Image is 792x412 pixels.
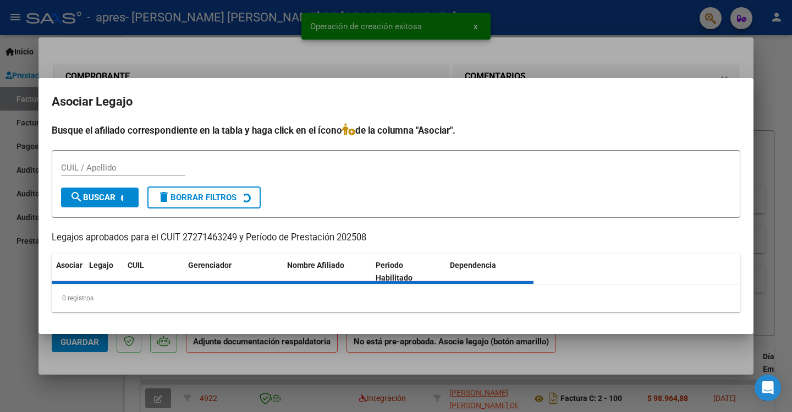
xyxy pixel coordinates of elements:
span: Dependencia [450,261,496,270]
datatable-header-cell: Gerenciador [184,254,283,290]
span: Periodo Habilitado [376,261,413,282]
datatable-header-cell: CUIL [123,254,184,290]
datatable-header-cell: Dependencia [446,254,534,290]
datatable-header-cell: Nombre Afiliado [283,254,371,290]
p: Legajos aprobados para el CUIT 27271463249 y Período de Prestación 202508 [52,231,740,245]
div: 0 registros [52,284,740,312]
mat-icon: search [70,190,83,204]
datatable-header-cell: Asociar [52,254,85,290]
button: Buscar [61,188,139,207]
mat-icon: delete [157,190,170,204]
h4: Busque el afiliado correspondiente en la tabla y haga click en el ícono de la columna "Asociar". [52,123,740,138]
span: Nombre Afiliado [287,261,344,270]
span: Borrar Filtros [157,193,237,202]
datatable-header-cell: Periodo Habilitado [371,254,446,290]
span: Legajo [89,261,113,270]
h2: Asociar Legajo [52,91,740,112]
span: Asociar [56,261,82,270]
span: Buscar [70,193,116,202]
span: Gerenciador [188,261,232,270]
datatable-header-cell: Legajo [85,254,123,290]
span: CUIL [128,261,144,270]
button: Borrar Filtros [147,186,261,208]
div: Open Intercom Messenger [755,375,781,401]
